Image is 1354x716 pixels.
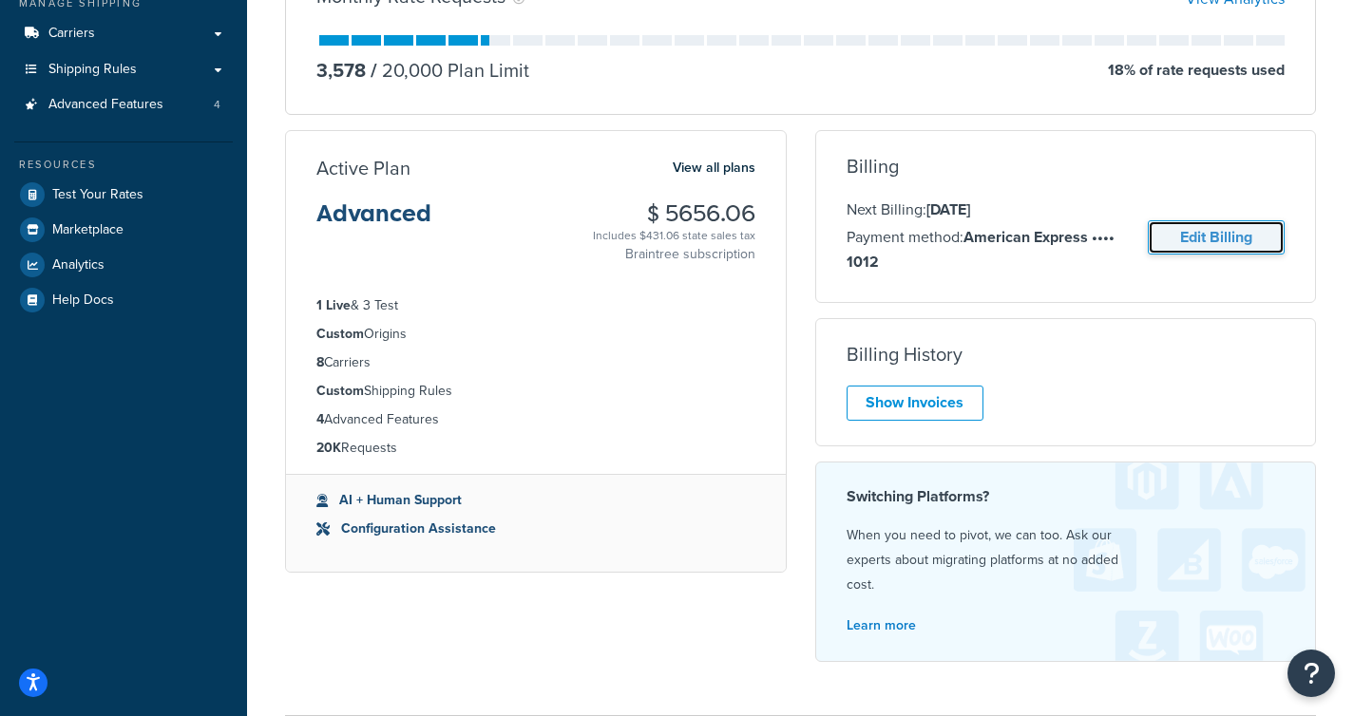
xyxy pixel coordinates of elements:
[847,156,899,177] h3: Billing
[316,518,755,539] li: Configuration Assistance
[593,245,755,264] p: Braintree subscription
[316,295,351,315] strong: 1 Live
[316,438,341,458] strong: 20K
[14,87,233,122] a: Advanced Features 4
[316,438,755,459] li: Requests
[316,57,366,84] p: 3,578
[316,381,364,401] strong: Custom
[14,157,233,173] div: Resources
[593,201,755,226] h3: $ 5656.06
[316,295,755,316] li: & 3 Test
[673,156,755,180] a: View all plans
[926,198,970,220] strong: [DATE]
[316,324,755,345] li: Origins
[593,226,755,245] div: Includes $431.06 state sales tax
[847,198,1149,222] p: Next Billing:
[316,352,755,373] li: Carriers
[52,187,143,203] span: Test Your Rates
[847,226,1115,273] strong: American Express •••• 1012
[316,409,755,430] li: Advanced Features
[48,62,137,78] span: Shipping Rules
[14,178,233,212] a: Test Your Rates
[371,56,377,85] span: /
[847,485,1286,508] h4: Switching Platforms?
[847,615,916,635] a: Learn more
[847,386,983,421] a: Show Invoices
[52,222,124,238] span: Marketplace
[316,490,755,511] li: AI + Human Support
[316,324,364,344] strong: Custom
[316,201,431,241] h3: Advanced
[316,409,324,429] strong: 4
[48,97,163,113] span: Advanced Features
[52,257,105,273] span: Analytics
[1108,57,1285,84] p: 18 % of rate requests used
[14,213,233,247] a: Marketplace
[14,248,233,282] a: Analytics
[316,381,755,402] li: Shipping Rules
[1148,220,1285,255] a: Edit Billing
[847,344,963,365] h3: Billing History
[14,16,233,51] a: Carriers
[847,225,1149,274] p: Payment method:
[14,283,233,317] a: Help Docs
[316,352,324,372] strong: 8
[214,97,220,113] span: 4
[14,52,233,87] a: Shipping Rules
[52,292,114,309] span: Help Docs
[1287,650,1335,697] button: Open Resource Center
[14,87,233,122] li: Advanced Features
[316,158,410,179] h3: Active Plan
[48,26,95,42] span: Carriers
[847,523,1286,597] p: When you need to pivot, we can too. Ask our experts about migrating platforms at no added cost.
[366,57,529,84] p: 20,000 Plan Limit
